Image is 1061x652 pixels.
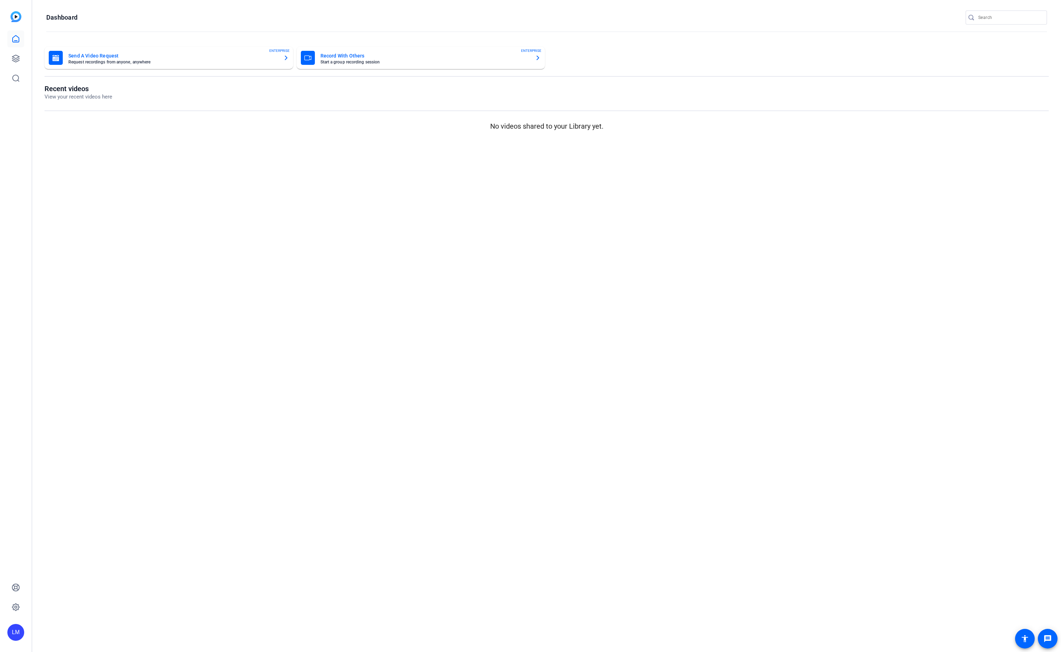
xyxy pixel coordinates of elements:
[1021,634,1029,643] mat-icon: accessibility
[320,52,530,60] mat-card-title: Record With Others
[45,93,112,101] p: View your recent videos here
[68,52,278,60] mat-card-title: Send A Video Request
[46,13,77,22] h1: Dashboard
[978,13,1041,22] input: Search
[1043,634,1052,643] mat-icon: message
[45,84,112,93] h1: Recent videos
[269,48,290,53] span: ENTERPRISE
[320,60,530,64] mat-card-subtitle: Start a group recording session
[297,47,545,69] button: Record With OthersStart a group recording sessionENTERPRISE
[7,624,24,641] div: LM
[11,11,21,22] img: blue-gradient.svg
[45,121,1049,131] p: No videos shared to your Library yet.
[521,48,541,53] span: ENTERPRISE
[68,60,278,64] mat-card-subtitle: Request recordings from anyone, anywhere
[45,47,293,69] button: Send A Video RequestRequest recordings from anyone, anywhereENTERPRISE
